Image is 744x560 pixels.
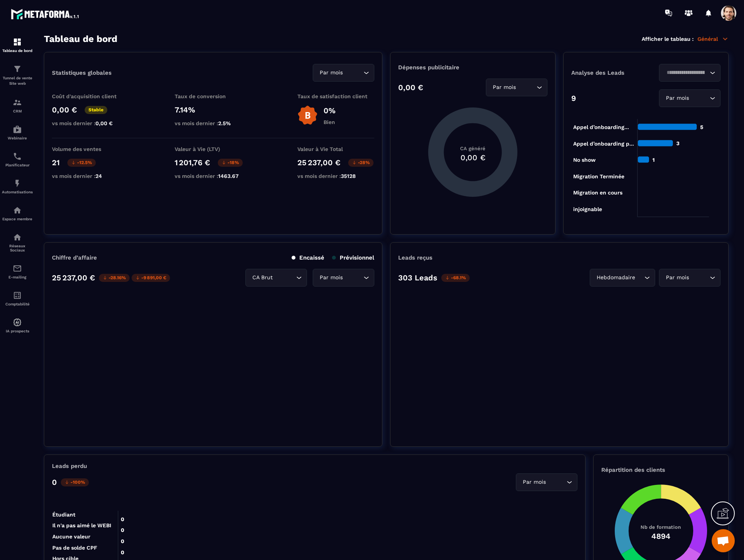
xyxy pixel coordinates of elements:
[332,254,374,261] p: Prévisionnel
[13,233,22,242] img: social-network
[52,105,77,114] p: 0,00 €
[664,69,708,77] input: Search for option
[52,120,129,126] p: vs mois dernier :
[85,106,107,114] p: Stable
[2,136,33,140] p: Webinaire
[573,141,634,147] tspan: Appel d’onboarding p...
[2,49,33,53] p: Tableau de bord
[175,173,252,179] p: vs mois dernier :
[99,274,130,282] p: -28.16%
[2,109,33,113] p: CRM
[344,273,362,282] input: Search for option
[13,179,22,188] img: automations
[516,473,577,491] div: Search for option
[573,124,629,131] tspan: Appel d’onboarding...
[398,83,423,92] p: 0,00 €
[44,34,117,44] h3: Tableau de bord
[441,274,470,282] p: -68.1%
[52,254,97,261] p: Chiffre d’affaire
[218,120,231,126] span: 2.5%
[52,273,95,282] p: 25 237,00 €
[318,273,344,282] span: Par mois
[2,244,33,252] p: Réseaux Sociaux
[2,200,33,227] a: automationsautomationsEspace membre
[218,173,239,179] span: 1463.67
[297,146,374,152] p: Valeur à Vie Total
[341,173,356,179] span: 35128
[691,94,708,102] input: Search for option
[52,522,111,528] tspan: Il n'a pas aimé le WEBI
[52,511,75,518] tspan: Étudiant
[547,478,565,486] input: Search for option
[52,545,97,551] tspan: Pas de solde CPF
[601,466,721,473] p: Répartition des clients
[61,478,89,486] p: -100%
[491,83,517,92] span: Par mois
[13,37,22,47] img: formation
[218,159,243,167] p: -18%
[52,173,129,179] p: vs mois dernier :
[297,173,374,179] p: vs mois dernier :
[132,274,170,282] p: -9 891,00 €
[13,206,22,215] img: automations
[2,163,33,167] p: Planificateur
[664,94,691,102] span: Par mois
[2,173,33,200] a: automationsautomationsAutomatisations
[691,273,708,282] input: Search for option
[595,273,637,282] span: Hebdomadaire
[348,159,374,167] p: -28%
[13,64,22,74] img: formation
[95,173,102,179] span: 24
[398,254,432,261] p: Leads reçus
[318,69,344,77] span: Par mois
[2,59,33,92] a: formationformationTunnel de vente Site web
[52,463,87,469] p: Leads perdu
[590,269,655,287] div: Search for option
[324,119,335,125] p: Bien
[398,64,547,71] p: Dépenses publicitaire
[297,93,374,99] p: Taux de satisfaction client
[2,190,33,194] p: Automatisations
[52,146,129,152] p: Volume des ventes
[52,533,90,540] tspan: Aucune valeur
[2,227,33,258] a: social-networksocial-networkRéseaux Sociaux
[2,75,33,86] p: Tunnel de vente Site web
[250,273,274,282] span: CA Brut
[573,189,622,196] tspan: Migration en cours
[571,69,646,76] p: Analyse des Leads
[52,69,112,76] p: Statistiques globales
[571,94,576,103] p: 9
[659,269,721,287] div: Search for option
[175,93,252,99] p: Taux de conversion
[637,273,642,282] input: Search for option
[297,105,318,126] img: b-badge-o.b3b20ee6.svg
[521,478,547,486] span: Par mois
[13,125,22,134] img: automations
[573,173,624,180] tspan: Migration Terminée
[13,264,22,273] img: email
[13,318,22,327] img: automations
[486,79,547,96] div: Search for option
[697,35,729,42] p: Général
[659,89,721,107] div: Search for option
[313,64,374,82] div: Search for option
[324,106,335,115] p: 0%
[517,83,535,92] input: Search for option
[2,329,33,333] p: IA prospects
[175,120,252,126] p: vs mois dernier :
[297,158,340,167] p: 25 237,00 €
[67,159,96,167] p: -12.5%
[13,98,22,107] img: formation
[175,146,252,152] p: Valeur à Vie (LTV)
[712,529,735,552] div: Open chat
[274,273,294,282] input: Search for option
[175,158,210,167] p: 1 201,76 €
[573,206,602,213] tspan: injoignable
[2,146,33,173] a: schedulerschedulerPlanificateur
[2,92,33,119] a: formationformationCRM
[573,157,596,163] tspan: No show
[245,269,307,287] div: Search for option
[2,119,33,146] a: automationsautomationsWebinaire
[664,273,691,282] span: Par mois
[2,258,33,285] a: emailemailE-mailing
